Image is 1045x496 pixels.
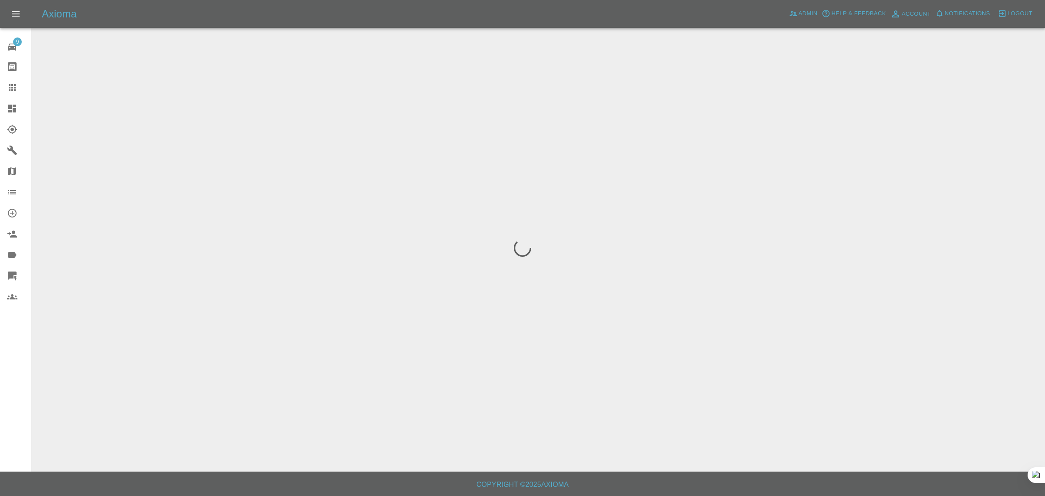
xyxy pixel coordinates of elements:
button: Open drawer [5,3,26,24]
span: 9 [13,37,22,46]
a: Account [888,7,933,21]
span: Notifications [945,9,990,19]
a: Admin [787,7,820,20]
button: Help & Feedback [819,7,888,20]
h6: Copyright © 2025 Axioma [7,479,1038,491]
button: Notifications [933,7,992,20]
span: Logout [1008,9,1032,19]
h5: Axioma [42,7,77,21]
span: Account [902,9,931,19]
span: Help & Feedback [831,9,886,19]
span: Admin [799,9,818,19]
button: Logout [996,7,1035,20]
